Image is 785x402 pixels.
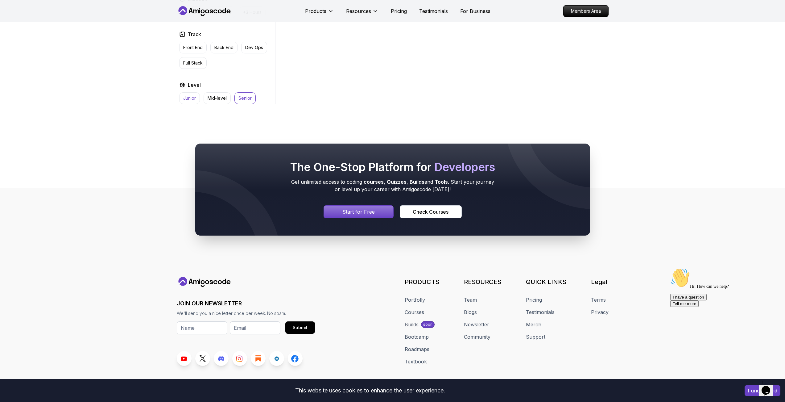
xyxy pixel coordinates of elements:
h2: Track [188,31,201,38]
span: Builds [410,179,424,185]
p: Dev Ops [245,44,263,51]
p: Products [305,7,326,15]
button: Accept cookies [745,385,780,396]
a: Support [526,333,545,341]
a: Instagram link [232,351,247,366]
p: We'll send you a nice letter once per week. No spam. [177,310,315,316]
a: Blogs [464,308,477,316]
a: Merch [526,321,541,328]
span: Tools [435,179,448,185]
a: Twitter link [195,351,210,366]
a: Privacy [591,308,609,316]
p: Start for Free [342,208,375,216]
a: Testimonials [419,7,448,15]
button: Resources [346,7,378,20]
button: Tell me more [2,35,31,41]
h3: PRODUCTS [405,278,439,286]
button: Front End [179,42,207,53]
h3: RESOURCES [464,278,501,286]
a: Testimonials [526,308,555,316]
a: Community [464,333,490,341]
button: Mid-level [204,92,231,104]
span: Developers [434,160,495,174]
a: Textbook [405,358,427,365]
img: :wave: [2,2,22,22]
a: Blog link [251,351,266,366]
p: Front End [183,44,203,51]
a: Newsletter [464,321,489,328]
h3: JOIN OUR NEWSLETTER [177,299,315,308]
input: Email [230,321,280,334]
a: Team [464,296,477,304]
div: 👋Hi! How can we help?I have a questionTell me more [2,2,114,41]
div: Check Courses [413,208,448,216]
div: Builds [405,321,419,328]
a: Signin page [324,205,394,218]
a: LinkedIn link [269,351,284,366]
iframe: chat widget [668,266,779,374]
button: Products [305,7,334,20]
span: courses [364,179,384,185]
div: Submit [293,325,308,331]
p: Junior [183,95,196,101]
button: Junior [179,92,200,104]
p: soon [423,322,432,327]
iframe: chat widget [759,377,779,396]
a: Bootcamp [405,333,429,341]
p: Get unlimited access to coding , , and . Start your journey or level up your career with Amigosco... [289,178,496,193]
button: Dev Ops [241,42,267,53]
h2: Level [188,81,201,89]
a: Courses [405,308,424,316]
p: Back End [214,44,233,51]
a: Portfolly [405,296,425,304]
div: This website uses cookies to enhance the user experience. [5,384,735,397]
a: Facebook link [288,351,303,366]
a: Courses page [400,205,461,218]
p: Full Stack [183,60,203,66]
a: Terms [591,296,606,304]
span: Hi! How can we help? [2,19,61,23]
button: Submit [285,321,315,334]
a: Discord link [214,351,229,366]
h3: Legal [591,278,609,286]
h2: The One-Stop Platform for [289,161,496,173]
a: For Business [460,7,490,15]
p: Mid-level [208,95,227,101]
button: Check Courses [400,205,461,218]
button: Full Stack [179,57,207,69]
p: Members Area [564,6,608,17]
a: Members Area [563,5,609,17]
input: Name [177,321,227,334]
p: Senior [238,95,252,101]
button: Senior [234,92,256,104]
button: Back End [210,42,238,53]
span: Quizzes [387,179,407,185]
a: Pricing [526,296,542,304]
p: Resources [346,7,371,15]
a: Roadmaps [405,345,429,353]
h3: QUICK LINKS [526,278,566,286]
button: I have a question [2,28,39,35]
a: Youtube link [177,351,192,366]
a: Pricing [391,7,407,15]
